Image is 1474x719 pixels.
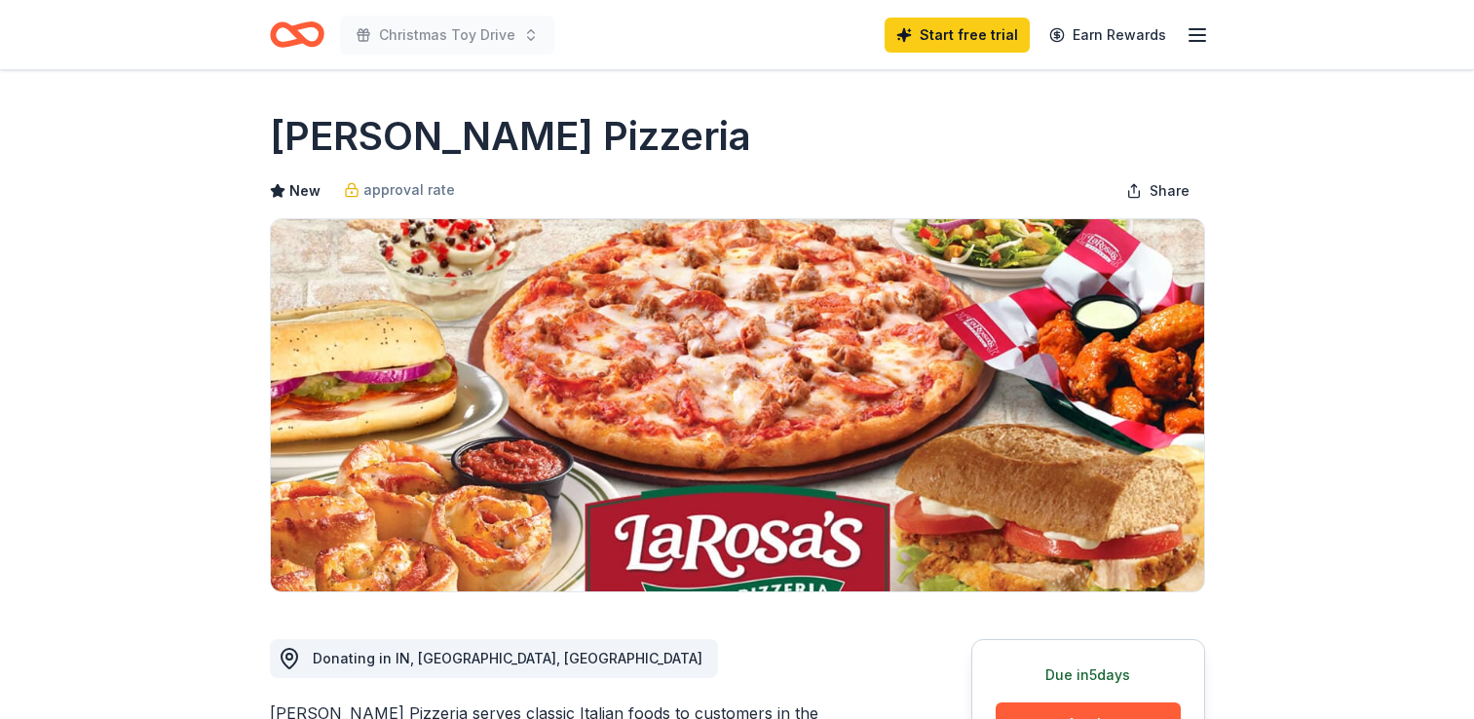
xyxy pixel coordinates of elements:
a: Earn Rewards [1038,18,1178,53]
span: approval rate [363,178,455,202]
div: Due in 5 days [996,663,1181,687]
button: Christmas Toy Drive [340,16,554,55]
span: Share [1150,179,1190,203]
span: Donating in IN, [GEOGRAPHIC_DATA], [GEOGRAPHIC_DATA] [313,650,702,666]
a: Start free trial [885,18,1030,53]
span: Christmas Toy Drive [379,23,515,47]
a: approval rate [344,178,455,202]
img: Image for LaRosa's Pizzeria [271,219,1204,591]
a: Home [270,12,324,57]
h1: [PERSON_NAME] Pizzeria [270,109,751,164]
span: New [289,179,321,203]
button: Share [1111,171,1205,210]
